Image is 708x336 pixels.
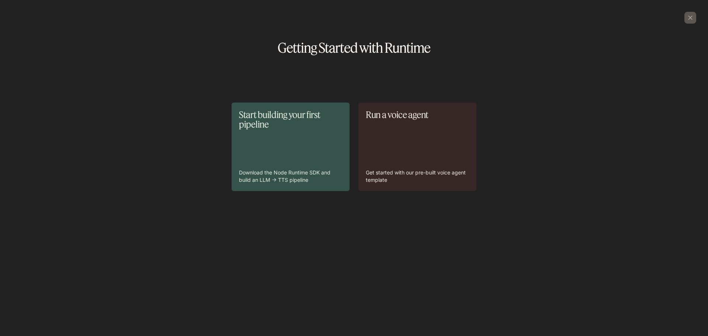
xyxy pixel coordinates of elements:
a: Run a voice agentGet started with our pre-built voice agent template [358,103,476,191]
p: Get started with our pre-built voice agent template [366,169,469,184]
p: Download the Node Runtime SDK and build an LLM -> TTS pipeline [239,169,342,184]
p: Run a voice agent [366,110,469,119]
p: Start building your first pipeline [239,110,342,129]
h1: Getting Started with Runtime [12,41,696,55]
a: Start building your first pipelineDownload the Node Runtime SDK and build an LLM -> TTS pipeline [232,103,350,191]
